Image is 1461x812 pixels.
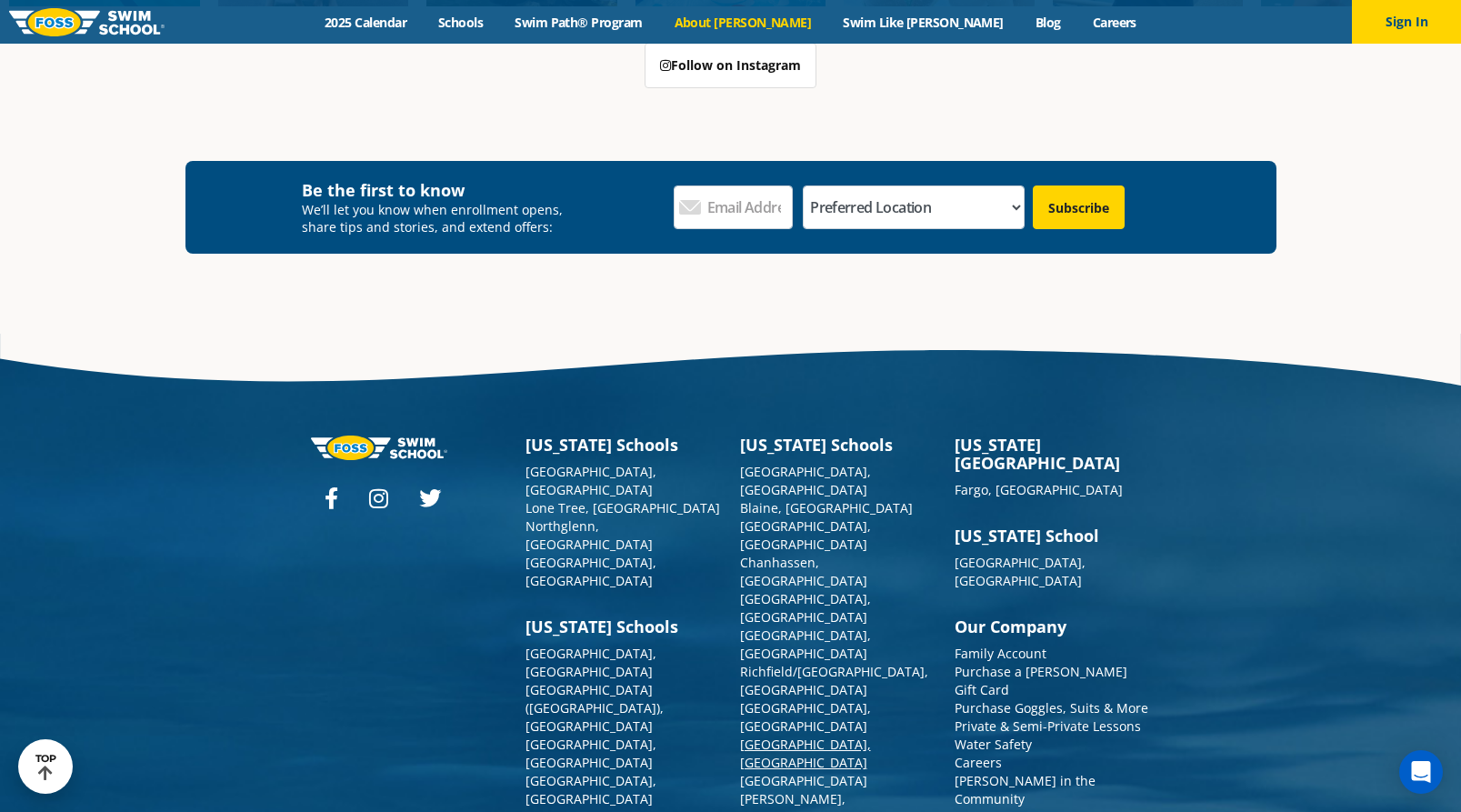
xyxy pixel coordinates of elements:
h3: [US_STATE][GEOGRAPHIC_DATA] [955,436,1151,472]
h4: Be the first to know [302,179,575,201]
a: Purchase a [PERSON_NAME] Gift Card [955,663,1127,698]
a: Careers [955,754,1002,771]
img: Foss-logo-horizontal-white.svg [311,436,447,460]
a: Purchase Goggles, Suits & More [955,699,1148,717]
a: About [PERSON_NAME] [658,14,827,31]
a: Careers [1076,14,1152,31]
a: 2025 Calendar [309,14,423,31]
h3: Our Company [955,617,1151,636]
a: [GEOGRAPHIC_DATA], [GEOGRAPHIC_DATA] [740,590,871,626]
a: Private & Semi-Private Lessons [955,717,1141,735]
h3: [US_STATE] Schools [525,436,722,454]
a: [GEOGRAPHIC_DATA], [GEOGRAPHIC_DATA] [525,645,656,680]
a: Blog [1019,14,1076,31]
a: [GEOGRAPHIC_DATA], [GEOGRAPHIC_DATA] [740,463,871,498]
a: Schools [423,14,499,31]
a: Swim Like [PERSON_NAME] [827,14,1020,31]
a: Northglenn, [GEOGRAPHIC_DATA] [525,517,653,553]
a: [GEOGRAPHIC_DATA], [GEOGRAPHIC_DATA] [525,463,656,498]
a: Family Account [955,645,1046,662]
a: Water Safety [955,736,1032,753]
a: [GEOGRAPHIC_DATA], [GEOGRAPHIC_DATA] [525,736,656,771]
a: [GEOGRAPHIC_DATA], [GEOGRAPHIC_DATA] [740,627,871,662]
a: Blaine, [GEOGRAPHIC_DATA] [740,499,913,516]
a: [GEOGRAPHIC_DATA], [GEOGRAPHIC_DATA] [525,554,656,589]
input: Subscribe [1033,185,1125,229]
a: [GEOGRAPHIC_DATA], [GEOGRAPHIC_DATA] [740,736,871,771]
a: Swim Path® Program [499,14,658,31]
a: Follow on Instagram [645,43,816,88]
h3: [US_STATE] Schools [740,436,936,454]
h3: [US_STATE] School [955,526,1151,545]
a: Richfield/[GEOGRAPHIC_DATA], [GEOGRAPHIC_DATA] [740,663,928,698]
a: [GEOGRAPHIC_DATA], [GEOGRAPHIC_DATA] [955,554,1086,589]
a: Lone Tree, [GEOGRAPHIC_DATA] [525,499,720,516]
a: [GEOGRAPHIC_DATA], [GEOGRAPHIC_DATA] [525,772,656,807]
a: [GEOGRAPHIC_DATA], [GEOGRAPHIC_DATA] [740,517,871,553]
h3: [US_STATE] Schools [525,617,722,636]
div: Open Intercom Messenger [1399,750,1443,794]
input: Email Address [674,185,793,229]
a: [GEOGRAPHIC_DATA] ([GEOGRAPHIC_DATA]), [GEOGRAPHIC_DATA] [525,681,664,735]
p: We’ll let you know when enrollment opens, share tips and stories, and extend offers: [302,201,575,236]
a: Chanhassen, [GEOGRAPHIC_DATA] [740,554,867,589]
a: [PERSON_NAME] in the Community [955,772,1096,807]
img: FOSS Swim School Logo [9,8,165,36]
div: TOP [35,753,56,781]
a: Fargo, [GEOGRAPHIC_DATA] [955,481,1123,498]
a: [GEOGRAPHIC_DATA], [GEOGRAPHIC_DATA] [740,699,871,735]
